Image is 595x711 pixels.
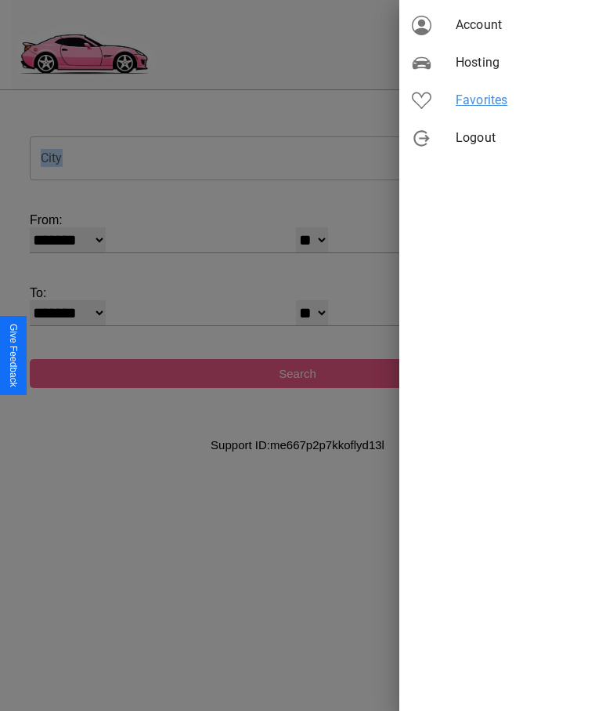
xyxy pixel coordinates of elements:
div: Give Feedback [8,324,19,387]
span: Hosting [456,53,582,72]
span: Logout [456,129,582,147]
div: Logout [399,119,595,157]
span: Account [456,16,582,34]
div: Favorites [399,82,595,119]
span: Favorites [456,91,582,110]
div: Account [399,6,595,44]
div: Hosting [399,44,595,82]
